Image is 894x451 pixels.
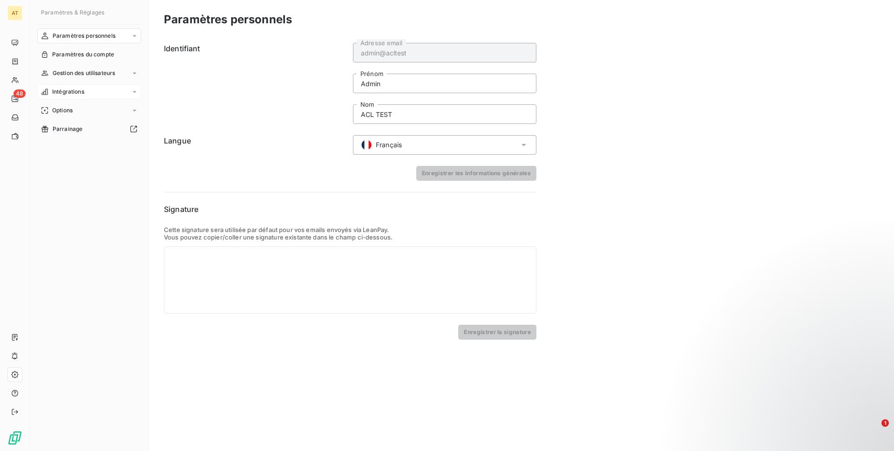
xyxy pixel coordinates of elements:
div: AT [7,6,22,20]
iframe: Intercom live chat [862,419,885,442]
span: 1 [881,419,889,427]
input: placeholder [353,104,536,124]
span: Paramètres personnels [53,32,115,40]
span: Paramètres du compte [52,50,114,59]
img: Logo LeanPay [7,430,22,445]
h6: Identifiant [164,43,347,124]
button: Enregistrer la signature [458,325,536,340]
h6: Signature [164,204,536,215]
span: Français [376,140,402,150]
span: Paramètres & Réglages [41,9,104,16]
a: Paramètres du compte [37,47,141,62]
button: Enregistrer les informations générales [416,166,536,181]
span: Gestion des utilisateurs [53,69,115,77]
p: Cette signature sera utilisée par défaut pour vos emails envoyés via LeanPay. [164,226,536,233]
span: Intégrations [52,88,84,96]
h6: Langue [164,135,347,155]
input: placeholder [353,74,536,93]
p: Vous pouvez copier/coller une signature existante dans le champ ci-dessous. [164,233,536,241]
iframe: Intercom notifications message [708,361,894,426]
h3: Paramètres personnels [164,11,292,28]
span: Parrainage [53,125,83,133]
span: 48 [14,89,26,98]
span: Options [52,106,73,115]
a: Parrainage [37,122,141,137]
input: placeholder [353,43,536,62]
